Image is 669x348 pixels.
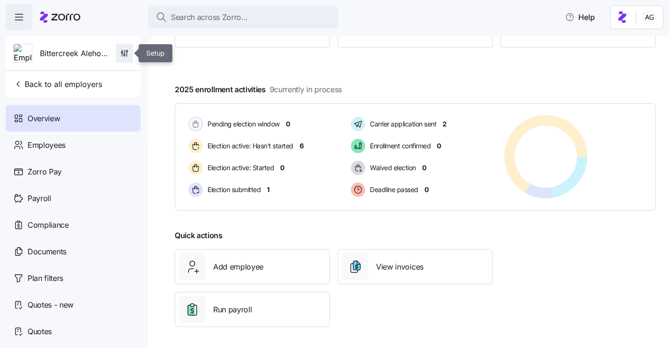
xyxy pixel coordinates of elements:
img: 5fc55c57e0610270ad857448bea2f2d5 [642,10,657,25]
span: 0 [280,163,284,173]
span: 1 [267,185,270,194]
a: Documents [6,238,141,265]
span: 2 [443,119,447,129]
span: Quotes [28,326,52,338]
span: Election active: Started [205,163,274,173]
a: Payroll [6,185,141,212]
span: 0 [422,163,426,173]
span: Overview [28,113,60,125]
span: 0 [437,141,441,151]
span: Documents [28,246,66,258]
span: Election active: Hasn't started [205,141,293,151]
span: Plan filters [28,272,63,284]
span: Quotes - new [28,299,74,311]
span: 2025 enrollment activities [175,84,342,96]
button: Help [557,8,603,27]
a: Employees [6,132,141,158]
span: Add employee [213,261,264,273]
span: 6 [300,141,304,151]
span: Search across Zorro... [171,11,248,23]
span: Carrier application sent [367,119,436,129]
span: Pending election window [205,119,280,129]
span: 9 currently in process [270,84,342,96]
span: Compliance [28,219,69,231]
span: Back to all employers [13,78,102,90]
span: 0 [286,119,290,129]
span: Help [565,11,595,23]
a: Quotes [6,318,141,345]
span: Payroll [28,193,51,204]
button: Back to all employers [9,75,106,94]
span: Election submitted [205,185,261,194]
span: Waived election [367,163,416,173]
a: Zorro Pay [6,158,141,185]
span: Quick actions [175,230,223,242]
span: Zorro Pay [28,166,62,178]
a: Plan filters [6,265,141,291]
span: 0 [424,185,429,194]
span: Enrollment confirmed [367,141,431,151]
span: View invoices [376,261,424,273]
span: Deadline passed [367,185,418,194]
span: Employees [28,139,66,151]
a: Overview [6,105,141,132]
a: Quotes - new [6,291,141,318]
span: Bittercreek Alehouse, Red Feather Lounge, Diablo & Sons Saloon [40,48,108,59]
img: Employer logo [14,44,32,63]
button: Search across Zorro... [148,6,338,29]
span: Run payroll [213,304,252,316]
a: Compliance [6,212,141,238]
